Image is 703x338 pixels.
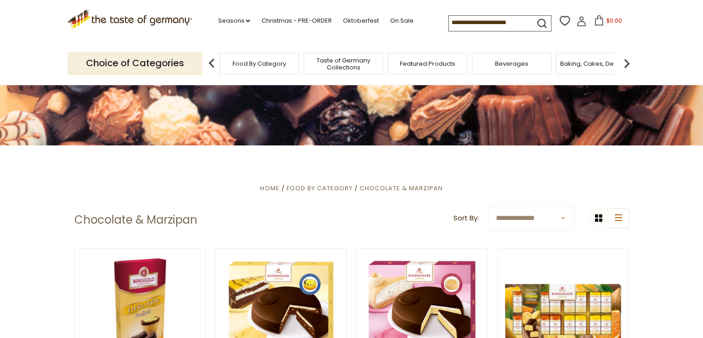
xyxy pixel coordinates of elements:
p: Choice of Categories [67,52,202,75]
img: previous arrow [202,54,221,73]
button: $0.00 [588,15,628,29]
a: Home [260,184,280,193]
label: Sort By: [453,213,479,224]
a: On Sale [390,16,413,26]
a: Taste of Germany Collections [306,57,380,71]
a: Baking, Cakes, Desserts [560,60,632,67]
span: $0.00 [606,17,622,25]
a: Seasons [218,16,250,26]
a: Featured Products [400,60,455,67]
h1: Chocolate & Marzipan [74,213,197,227]
a: Oktoberfest [342,16,379,26]
a: Food By Category [287,184,353,193]
a: Food By Category [232,60,286,67]
a: Christmas - PRE-ORDER [261,16,331,26]
a: Chocolate & Marzipan [360,184,443,193]
a: Beverages [495,60,528,67]
img: next arrow [617,54,636,73]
